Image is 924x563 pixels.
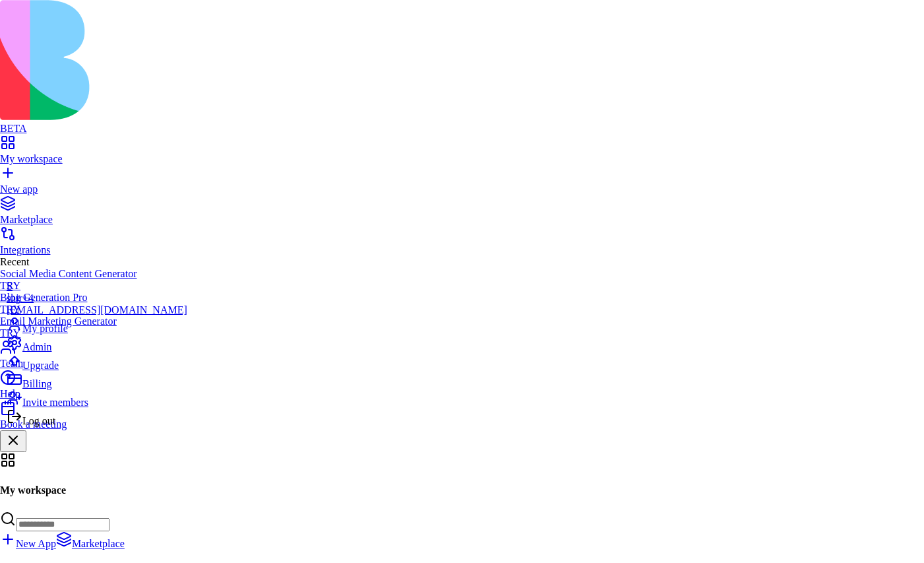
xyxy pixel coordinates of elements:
[22,341,51,352] span: Admin
[7,353,187,372] a: Upgrade
[7,292,187,304] div: shir+4
[22,360,59,371] span: Upgrade
[7,372,187,390] a: Billing
[22,323,68,334] span: My profile
[7,281,13,292] span: S
[7,390,187,409] a: Invite members
[22,415,55,426] span: Log out
[22,397,88,408] span: Invite members
[22,378,51,389] span: Billing
[7,304,187,316] div: [EMAIL_ADDRESS][DOMAIN_NAME]
[7,316,187,335] a: My profile
[7,281,187,316] a: Sshir+4[EMAIL_ADDRESS][DOMAIN_NAME]
[7,335,187,353] a: Admin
